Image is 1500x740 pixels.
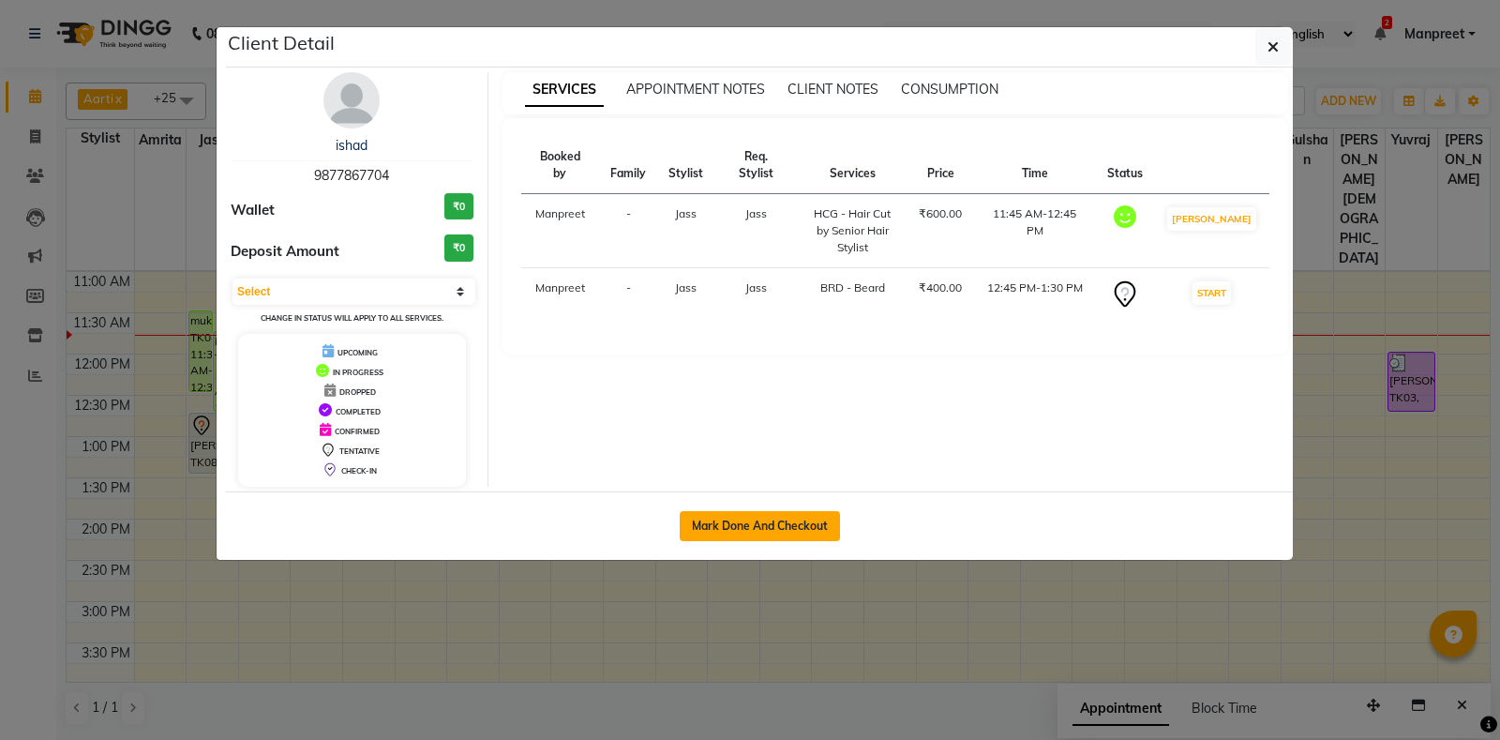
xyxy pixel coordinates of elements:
[626,81,765,98] span: APPOINTMENT NOTES
[901,81,998,98] span: CONSUMPTION
[1167,207,1256,231] button: [PERSON_NAME]
[787,81,878,98] span: CLIENT NOTES
[714,137,797,194] th: Req. Stylist
[919,205,962,222] div: ₹600.00
[525,73,604,107] span: SERVICES
[231,200,275,221] span: Wallet
[339,446,380,456] span: TENTATIVE
[599,268,657,322] td: -
[808,205,896,256] div: HCG - Hair Cut by Senior Hair Stylist
[228,29,335,57] h5: Client Detail
[919,279,962,296] div: ₹400.00
[335,427,380,436] span: CONFIRMED
[521,268,600,322] td: Manpreet
[336,407,381,416] span: COMPLETED
[339,387,376,397] span: DROPPED
[973,194,1096,268] td: 11:45 AM-12:45 PM
[675,206,697,220] span: Jass
[333,368,383,377] span: IN PROGRESS
[1096,137,1154,194] th: Status
[675,280,697,294] span: Jass
[808,279,896,296] div: BRD - Beard
[745,206,767,220] span: Jass
[521,137,600,194] th: Booked by
[973,268,1096,322] td: 12:45 PM-1:30 PM
[336,137,367,154] a: ishad
[337,348,378,357] span: UPCOMING
[261,313,443,323] small: Change in status will apply to all services.
[973,137,1096,194] th: Time
[907,137,973,194] th: Price
[680,511,840,541] button: Mark Done And Checkout
[444,234,473,262] h3: ₹0
[657,137,714,194] th: Stylist
[599,194,657,268] td: -
[797,137,907,194] th: Services
[444,193,473,220] h3: ₹0
[341,466,377,476] span: CHECK-IN
[521,194,600,268] td: Manpreet
[1192,281,1231,305] button: START
[599,137,657,194] th: Family
[231,241,339,263] span: Deposit Amount
[745,280,767,294] span: Jass
[323,72,380,128] img: avatar
[314,167,389,184] span: 9877867704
